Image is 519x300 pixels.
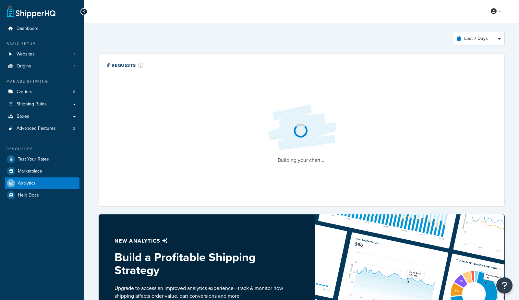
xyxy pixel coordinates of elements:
span: 8 [73,89,75,95]
p: Building your chart.... [263,156,341,165]
a: Test Your Rates [5,153,79,165]
span: Advanced Features [17,126,56,131]
li: Advanced Features [5,123,79,135]
li: Carriers [5,86,79,98]
a: Origins1 [5,60,79,72]
span: 1 [74,52,75,57]
span: Boxes [17,114,29,119]
img: Loading... [263,99,341,156]
a: Marketplace [5,165,79,177]
span: Help Docs [18,193,39,198]
p: Upgrade to access an improved analytics experience—track & monitor how shipping affects order val... [115,284,286,300]
div: Resources [5,146,79,152]
span: 2 [73,126,75,131]
span: Marketplace [18,169,42,174]
a: Websites1 [5,48,79,60]
span: Websites [17,52,35,57]
button: Open Resource Center [496,277,513,294]
span: 1 [74,64,75,69]
a: Analytics [5,177,79,189]
a: Carriers8 [5,86,79,98]
li: Origins [5,60,79,72]
span: Carriers [17,89,32,95]
span: Origins [17,64,31,69]
span: Dashboard [17,26,39,31]
span: Test Your Rates [18,157,49,162]
p: New analytics [115,236,286,246]
a: Boxes [5,111,79,123]
h3: Build a Profitable Shipping Strategy [115,251,286,276]
a: Advanced Features2 [5,123,79,135]
a: Shipping Rules [5,98,79,110]
div: Basic Setup [5,41,79,47]
div: # Requests [107,61,144,69]
span: Shipping Rules [17,102,47,107]
a: Help Docs [5,189,79,201]
a: Dashboard [5,23,79,35]
div: Manage Shipping [5,79,79,84]
li: Websites [5,48,79,60]
span: Analytics [18,181,36,186]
